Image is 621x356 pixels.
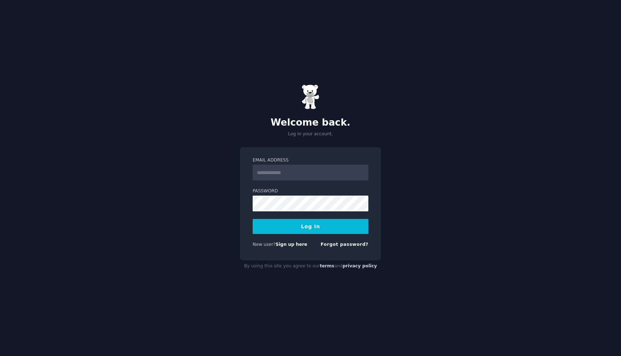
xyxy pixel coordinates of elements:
[276,242,307,247] a: Sign up here
[253,242,276,247] span: New user?
[253,157,368,164] label: Email Address
[240,131,381,137] p: Log in your account.
[342,263,377,268] a: privacy policy
[321,242,368,247] a: Forgot password?
[253,219,368,234] button: Log In
[320,263,334,268] a: terms
[240,117,381,128] h2: Welcome back.
[302,84,319,109] img: Gummy Bear
[240,261,381,272] div: By using this site you agree to our and
[253,188,368,195] label: Password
